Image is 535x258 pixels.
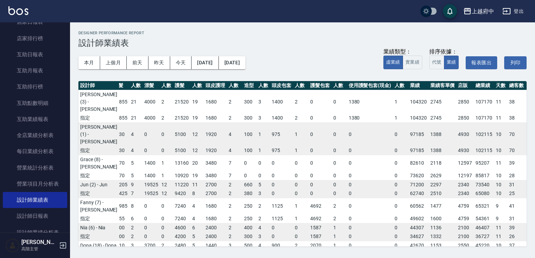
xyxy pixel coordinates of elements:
td: 4 [190,198,204,214]
td: 9 [494,198,507,214]
td: 0 [347,180,393,189]
td: 0 [293,180,308,189]
td: 4930 [456,146,474,155]
td: 2340 [456,180,474,189]
td: 0 [143,146,160,155]
td: 0 [143,214,160,223]
td: 2 [332,198,347,214]
td: 31 [507,214,526,223]
td: 2629 [429,171,457,180]
td: 0 [270,189,293,198]
td: 6130 [112,122,129,146]
td: 660 [242,180,257,189]
td: 2 [293,90,308,114]
td: 1 [257,122,270,146]
td: 1680 [204,198,227,214]
td: 4000 [143,90,160,114]
td: 380 [242,189,257,198]
td: 指定 [78,114,119,123]
td: 31 [507,180,526,189]
td: Grace (8) - [PERSON_NAME] [78,155,119,171]
td: 10 [494,122,507,146]
a: 營業統計分析表 [3,160,67,176]
td: 7 [227,171,242,180]
th: 人數 [160,81,173,90]
td: 1 [393,114,408,123]
td: 1400 [143,171,160,180]
td: 2 [332,214,347,223]
td: 6 [190,223,204,232]
td: 4759 [456,214,474,223]
button: [DATE] [219,56,245,69]
td: 2 [227,214,242,223]
th: 天數 [494,81,507,90]
td: 0 [393,146,408,155]
div: 業績類型： [383,48,422,56]
td: 107170 [474,114,494,123]
td: 0 [332,180,347,189]
p: 高階主管 [21,246,57,252]
td: 82610 [408,155,429,171]
th: 使用護髮包套(現金) [347,81,393,90]
td: 5100 [173,122,190,146]
td: 0 [270,171,293,180]
td: 85817 [474,171,494,180]
button: 虛業績 [383,56,403,69]
td: 1400 [143,155,160,171]
td: 975 [270,146,293,155]
td: 0 [332,146,347,155]
div: 上越府中 [472,7,494,16]
td: 0 [347,189,393,198]
td: 2 [227,114,242,123]
h2: Designer Performance Report [78,31,527,35]
td: 14205 [112,180,129,189]
td: 60562 [408,198,429,214]
td: 0 [347,146,393,155]
td: 33855 [112,90,129,114]
td: 4930 [456,122,474,146]
td: 1680 [204,214,227,223]
td: 9420 [173,189,190,198]
td: 0 [270,180,293,189]
td: 0 [293,189,308,198]
a: 互助點數明細 [3,95,67,111]
td: 2745 [429,90,457,114]
a: 互助日報表 [3,46,67,63]
button: 上越府中 [460,4,497,19]
td: 2 [160,90,173,114]
td: 2510 [429,189,457,198]
td: 6 [129,214,143,223]
td: 65321 [474,198,494,214]
td: 0 [393,214,408,223]
td: 0 [393,189,408,198]
td: 0 [293,155,308,171]
td: 0 [242,171,257,180]
td: 38 [507,90,526,114]
td: 104320 [408,90,429,114]
td: 2850 [456,114,474,123]
td: 2 [257,214,270,223]
td: 70 [507,146,526,155]
td: 8 [129,198,143,214]
td: Nia (6) - Nia [78,223,119,232]
td: 3 [257,189,270,198]
th: 頭皮護理 [204,81,227,90]
td: 1388 [429,146,457,155]
td: 3 [257,114,270,123]
td: 1125 [270,198,293,214]
button: 上個月 [100,56,127,69]
td: 5970 [112,155,129,171]
td: 11220 [173,180,190,189]
td: 97185 [408,146,429,155]
td: 1600 [429,214,457,223]
th: 造型 [242,81,257,90]
td: 4692 [308,214,332,223]
td: 0 [347,171,393,180]
td: 0 [143,198,160,214]
td: 1477 [429,198,457,214]
td: 0 [308,114,332,123]
button: 實業績 [403,56,422,69]
td: 20 [190,155,204,171]
td: 0 [332,90,347,114]
th: 護髮 [173,81,190,90]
